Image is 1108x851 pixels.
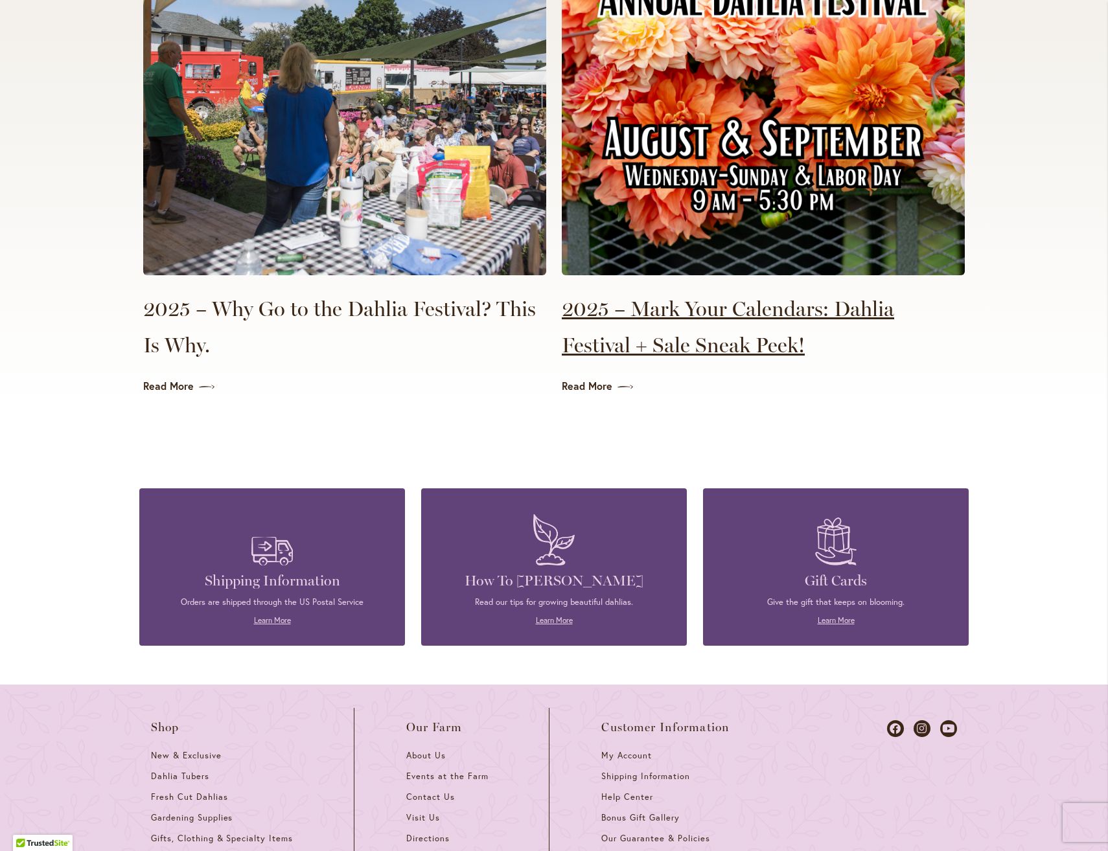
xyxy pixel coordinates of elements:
span: My Account [601,750,652,761]
span: Fresh Cut Dahlias [151,791,228,802]
span: Customer Information [601,721,730,734]
h4: Gift Cards [722,572,949,590]
span: Our Farm [406,721,462,734]
a: Dahlias on Youtube [940,720,957,737]
h4: Shipping Information [159,572,386,590]
span: Shipping Information [601,771,689,782]
p: Read our tips for growing beautiful dahlias. [441,596,667,608]
span: Contact Us [406,791,455,802]
a: Read More [143,379,546,394]
a: 2025 – Why Go to the Dahlia Festival? This Is Why. [143,291,546,363]
span: Help Center [601,791,653,802]
a: Dahlias on Instagram [914,720,930,737]
a: 2025 – Mark Your Calendars: Dahlia Festival + Sale Sneak Peek! [562,291,965,363]
span: Dahlia Tubers [151,771,209,782]
h4: How To [PERSON_NAME] [441,572,667,590]
span: Events at the Farm [406,771,488,782]
span: Shop [151,721,179,734]
a: Learn More [536,615,573,625]
a: Read More [562,379,965,394]
p: Orders are shipped through the US Postal Service [159,596,386,608]
a: Learn More [818,615,855,625]
a: Learn More [254,615,291,625]
span: New & Exclusive [151,750,222,761]
span: About Us [406,750,446,761]
a: Dahlias on Facebook [887,720,904,737]
p: Give the gift that keeps on blooming. [722,596,949,608]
